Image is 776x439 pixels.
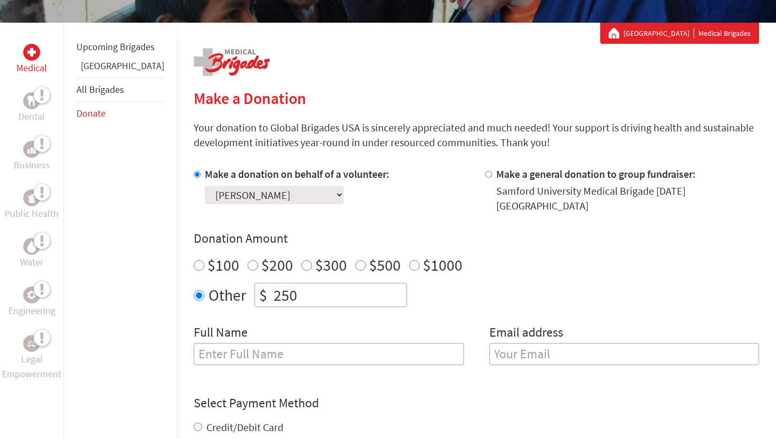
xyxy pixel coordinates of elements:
[20,255,43,270] p: Water
[271,283,406,307] input: Enter Amount
[27,240,36,252] img: Water
[194,343,464,365] input: Enter Full Name
[27,193,36,203] img: Public Health
[14,141,50,173] a: BusinessBusiness
[194,230,759,247] h4: Donation Amount
[20,238,43,270] a: WaterWater
[23,287,40,303] div: Engineering
[81,60,164,72] a: [GEOGRAPHIC_DATA]
[27,96,36,106] img: Dental
[77,41,155,53] a: Upcoming Brigades
[5,206,59,221] p: Public Health
[5,189,59,221] a: Public HealthPublic Health
[194,48,270,76] img: logo-medical.png
[18,109,45,124] p: Dental
[8,303,55,318] p: Engineering
[194,324,248,343] label: Full Name
[77,83,124,96] a: All Brigades
[2,352,61,381] p: Legal Empowerment
[77,78,164,102] li: All Brigades
[8,287,55,318] a: EngineeringEngineering
[207,255,239,275] label: $100
[369,255,401,275] label: $500
[77,59,164,78] li: Guatemala
[77,107,106,119] a: Donate
[261,255,293,275] label: $200
[194,120,759,150] p: Your donation to Global Brigades USA is sincerely appreciated and much needed! Your support is dr...
[27,48,36,56] img: Medical
[23,238,40,255] div: Water
[23,335,40,352] div: Legal Empowerment
[2,335,61,381] a: Legal EmpowermentLegal Empowerment
[205,167,390,180] label: Make a donation on behalf of a volunteer:
[609,28,751,39] div: Medical Brigades
[623,28,694,39] a: [GEOGRAPHIC_DATA]
[194,89,759,108] h2: Make a Donation
[496,184,760,213] div: Samford University Medical Brigade [DATE] [GEOGRAPHIC_DATA]
[27,291,36,299] img: Engineering
[23,92,40,109] div: Dental
[489,324,563,343] label: Email address
[315,255,347,275] label: $300
[209,283,246,307] label: Other
[255,283,271,307] div: $
[14,158,50,173] p: Business
[27,145,36,154] img: Business
[423,255,462,275] label: $1000
[77,102,164,125] li: Donate
[23,44,40,61] div: Medical
[23,141,40,158] div: Business
[496,167,696,180] label: Make a general donation to group fundraiser:
[23,189,40,206] div: Public Health
[206,421,283,434] label: Credit/Debit Card
[16,61,47,75] p: Medical
[194,395,759,412] h4: Select Payment Method
[27,340,36,347] img: Legal Empowerment
[77,35,164,59] li: Upcoming Brigades
[18,92,45,124] a: DentalDental
[16,44,47,75] a: MedicalMedical
[489,343,760,365] input: Your Email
